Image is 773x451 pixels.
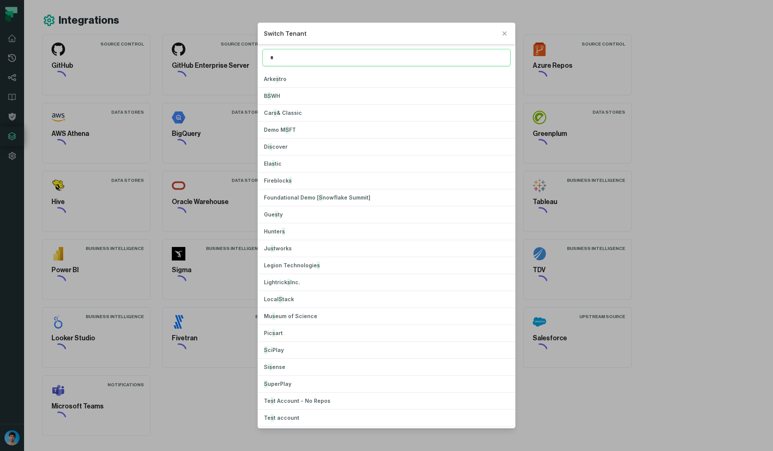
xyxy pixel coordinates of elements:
[258,410,515,426] button: Test account
[264,296,294,302] span: Local tack
[264,380,268,388] mark: S
[264,346,268,354] mark: S
[258,274,515,291] button: LightricksInc.
[258,257,515,274] button: Legion Technologies
[276,75,279,83] mark: s
[264,347,284,353] span: ciPlay
[264,228,285,235] span: Hunter
[264,160,282,167] span: Ela tic
[287,279,290,286] mark: s
[264,93,280,99] span: B WH
[264,143,288,150] span: Di cover
[258,172,515,189] button: Fireblocks
[264,211,283,218] span: Gue ty
[264,313,317,319] span: Mu eum of Science
[264,330,283,336] span: Pic art
[258,359,515,375] button: Sisense
[264,364,285,370] span: Si ense
[279,296,282,303] mark: S
[258,139,515,155] button: Discover
[264,177,292,184] span: Fireblock
[264,414,299,421] span: Te t account
[271,245,274,252] mark: s
[258,155,515,172] button: Elastic
[264,262,320,268] span: Legion Technologie
[258,325,515,341] button: Picsart
[258,291,515,308] button: LocalStack
[282,228,285,235] mark: s
[267,92,271,100] mark: S
[264,279,300,285] span: Lightrick Inc.
[264,398,330,404] span: Te t Account - No Repos
[272,160,275,168] mark: s
[264,29,497,38] h2: Switch Tenant
[264,126,296,133] span: Demo M FT
[289,177,292,184] mark: s
[264,381,291,387] span: uperPlay
[258,308,515,325] button: Museum of Science
[271,397,274,405] mark: s
[258,88,515,104] button: BSWH
[258,71,515,87] button: Arkestro
[500,29,509,38] button: Close
[258,376,515,392] button: SuperPlay
[264,194,370,201] span: Foundational Demo [ nowflake Summit]
[258,122,515,138] button: Demo MSFT
[264,76,286,82] span: Arke tro
[258,206,515,223] button: Guesty
[317,262,320,269] mark: s
[258,342,515,358] button: SciPlay
[258,240,515,257] button: Justworks
[269,363,272,371] mark: s
[272,329,275,337] mark: s
[258,189,515,206] button: Foundational Demo [Snowflake Summit]
[271,414,274,422] mark: s
[319,194,323,201] mark: S
[274,109,277,117] mark: s
[258,105,515,121] button: Cars& Classic
[285,126,289,134] mark: S
[275,211,278,218] mark: s
[264,245,292,251] span: Ju tworks
[258,223,515,240] button: Hunters
[264,110,302,116] span: Car & Classic
[272,312,275,320] mark: s
[269,143,272,151] mark: s
[258,393,515,409] button: Test Account - No Repos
